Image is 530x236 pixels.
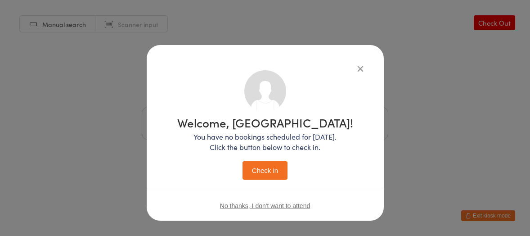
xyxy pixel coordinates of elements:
button: Check in [243,161,287,180]
p: You have no bookings scheduled for [DATE]. Click the button below to check in. [177,132,353,152]
h1: Welcome, [GEOGRAPHIC_DATA]! [177,117,353,128]
button: No thanks, I don't want to attend [220,202,310,209]
img: no_photo.png [244,70,286,112]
